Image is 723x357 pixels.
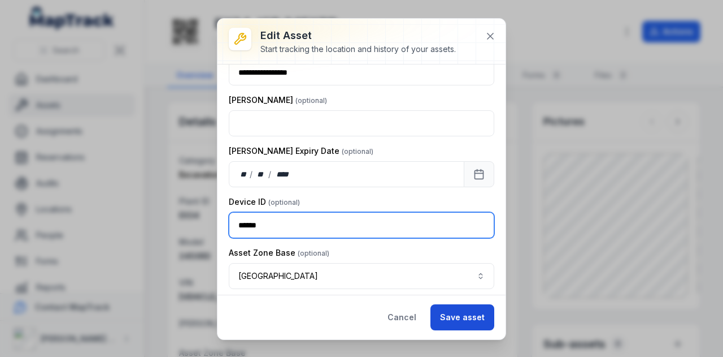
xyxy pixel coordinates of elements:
div: year, [272,169,293,180]
div: Start tracking the location and history of your assets. [260,44,456,55]
label: Asset Zone Base [229,247,329,259]
label: [PERSON_NAME] [229,94,327,106]
div: month, [254,169,269,180]
button: Calendar [464,161,494,187]
div: day, [238,169,250,180]
label: [PERSON_NAME] Expiry Date [229,145,373,157]
button: Save asset [430,304,494,330]
div: / [268,169,272,180]
div: / [250,169,254,180]
h3: Edit asset [260,28,456,44]
button: Cancel [378,304,426,330]
label: Device ID [229,196,300,208]
button: [GEOGRAPHIC_DATA] [229,263,494,289]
